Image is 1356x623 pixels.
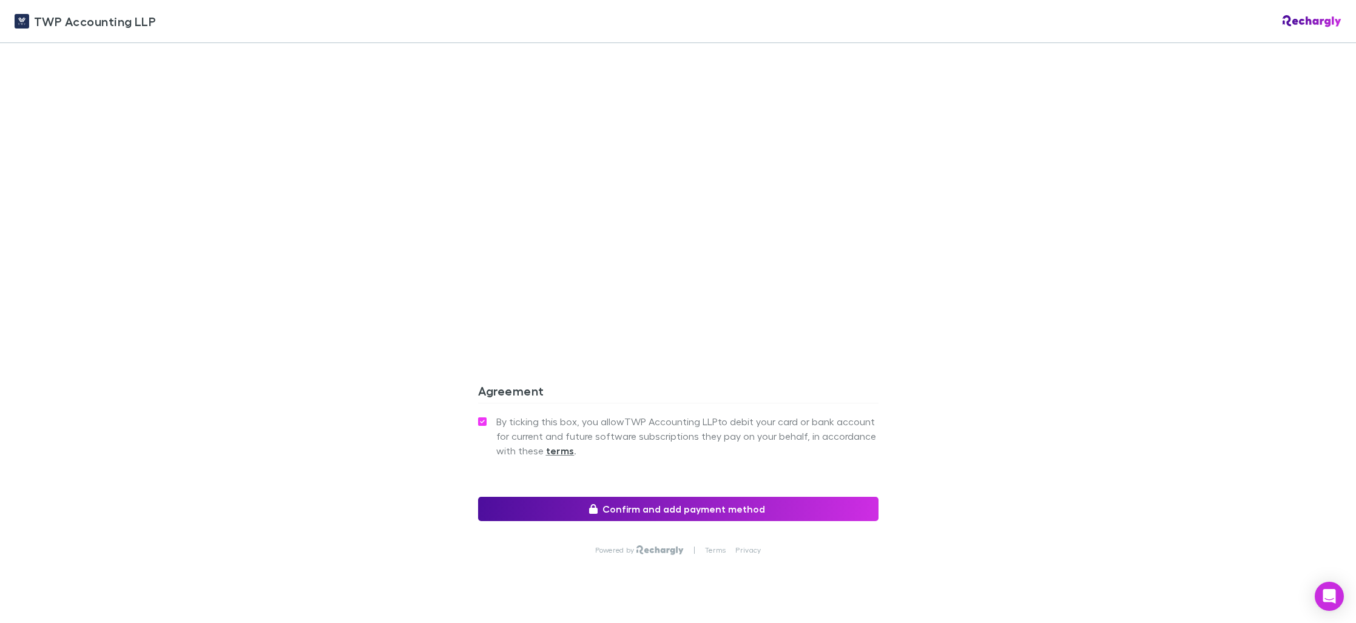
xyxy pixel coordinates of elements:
span: By ticking this box, you allow TWP Accounting LLP to debit your card or bank account for current ... [496,414,879,458]
strong: terms [546,445,575,457]
p: Powered by [595,545,637,555]
h3: Agreement [478,383,879,403]
iframe: Secure address input frame [476,48,881,328]
a: Terms [705,545,726,555]
p: | [693,545,695,555]
div: Open Intercom Messenger [1315,582,1344,611]
img: Rechargly Logo [636,545,683,555]
img: Rechargly Logo [1283,15,1341,27]
button: Confirm and add payment method [478,497,879,521]
span: TWP Accounting LLP [34,12,156,30]
a: Privacy [735,545,761,555]
img: TWP Accounting LLP's Logo [15,14,29,29]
